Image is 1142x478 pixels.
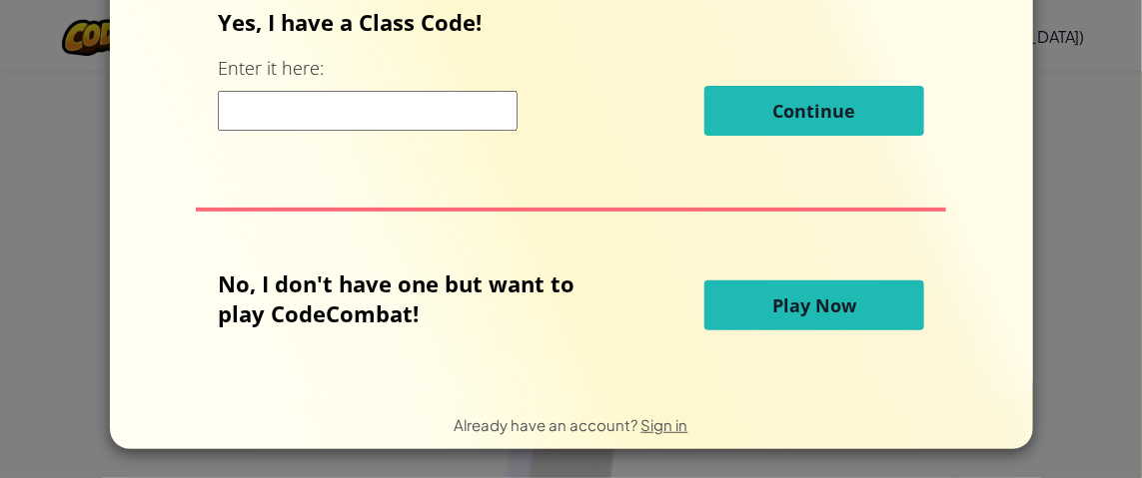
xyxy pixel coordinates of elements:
button: Play Now [704,280,924,330]
p: No, I don't have one but want to play CodeCombat! [218,268,604,328]
span: Continue [773,99,856,123]
span: Play Now [772,293,856,317]
p: Yes, I have a Class Code! [218,7,924,37]
label: Enter it here: [218,56,324,81]
a: Sign in [641,415,688,434]
span: Already have an account? [455,415,641,434]
button: Continue [704,86,924,136]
